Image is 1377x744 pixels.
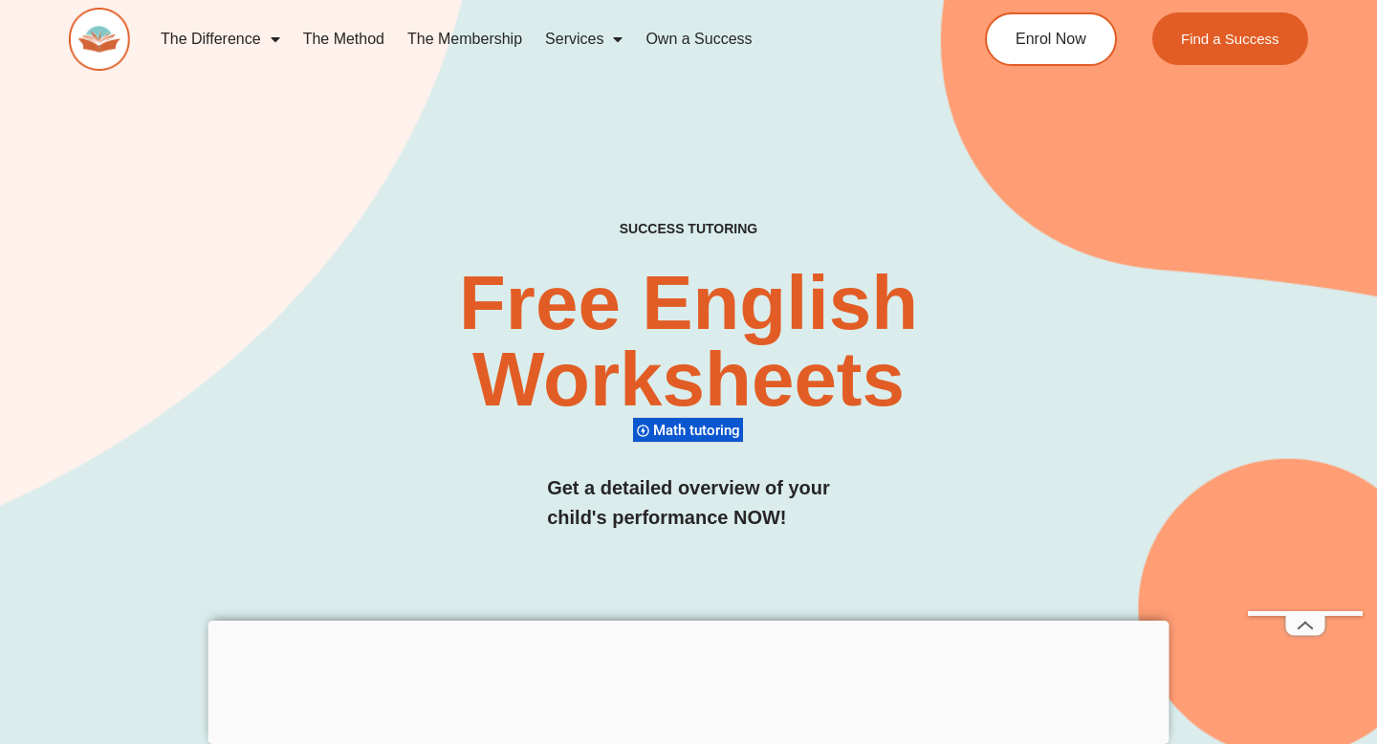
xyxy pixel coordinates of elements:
a: Services [534,17,634,61]
span: Enrol Now [1016,32,1086,47]
a: The Method [292,17,396,61]
h2: Free English Worksheets​ [279,265,1097,418]
a: Enrol Now [985,12,1117,66]
h3: Get a detailed overview of your child's performance NOW! [547,473,830,533]
a: The Difference [149,17,292,61]
h4: SUCCESS TUTORING​ [505,221,872,237]
a: The Membership [396,17,534,61]
nav: Menu [149,17,914,61]
a: Own a Success [634,17,763,61]
span: Find a Success [1181,32,1279,46]
div: Math tutoring [633,417,743,443]
span: Math tutoring [653,422,746,439]
a: Find a Success [1152,12,1308,65]
iframe: Advertisement [1248,37,1363,611]
iframe: Advertisement [208,621,1169,739]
